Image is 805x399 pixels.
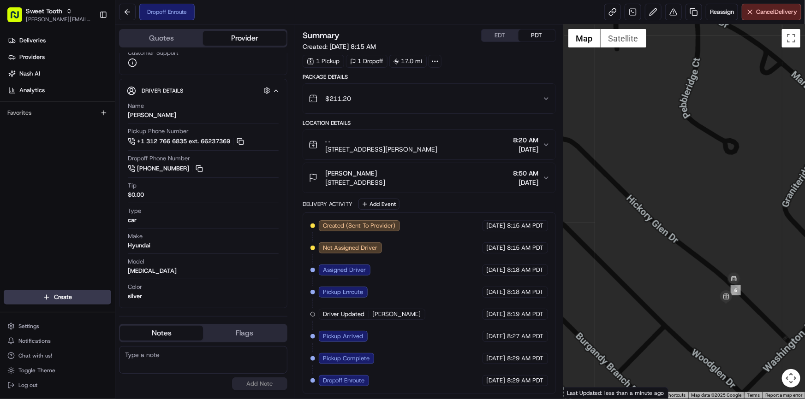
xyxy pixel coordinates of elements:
p: Welcome 👋 [9,37,168,52]
div: 1 Pickup [303,55,344,68]
a: Report a map error [765,393,802,398]
span: • [77,168,80,175]
div: Delivery Activity [303,200,353,208]
a: Nash AI [4,66,115,81]
a: [PHONE_NUMBER] [128,164,204,174]
a: Analytics [4,83,115,98]
a: Deliveries [4,33,115,48]
a: Providers [4,50,115,65]
span: [DATE] [82,168,101,175]
button: Flags [203,326,286,340]
span: [DATE] [487,244,506,252]
div: 6 [731,285,741,295]
span: [DATE] [487,288,506,296]
span: Map data ©2025 Google [691,393,741,398]
button: CancelDelivery [742,4,801,20]
div: 1 Dropoff [346,55,388,68]
span: 8:15 AM PDT [507,222,544,230]
button: Chat with us! [4,349,111,362]
button: +1 312 766 6835 ext. 66237369 [128,136,245,147]
span: [PERSON_NAME] [29,168,75,175]
a: Terms (opens in new tab) [747,393,760,398]
span: Analytics [19,86,45,94]
div: car [128,216,137,224]
span: Reassign [710,8,734,16]
span: [DATE] [487,332,506,340]
a: Powered byPylon [65,228,112,235]
button: Provider [203,31,286,46]
span: [DATE] [513,145,539,154]
span: 8:50 AM [513,169,539,178]
div: 💻 [78,207,85,214]
div: $0.00 [128,191,144,199]
div: 📗 [9,207,17,214]
div: Start new chat [42,88,151,97]
span: Tip [128,182,137,190]
span: [DATE] [82,143,101,150]
span: Pickup Complete [323,354,370,363]
span: Driver Updated [323,310,365,318]
span: [DATE] [513,178,539,187]
span: Log out [18,381,37,389]
span: [PERSON_NAME] [325,169,377,178]
span: [DATE] [487,376,506,385]
span: Driver Details [142,87,183,94]
span: +1 312 766 6835 ext. 66237369 [137,137,230,146]
span: Pickup Phone Number [128,127,189,135]
span: 8:27 AM PDT [507,332,544,340]
button: [PERSON_NAME][STREET_ADDRESS]8:50 AM[DATE] [303,163,555,193]
button: PDT [519,29,555,41]
img: 5e9a9d7314ff4150bce227a61376b483.jpg [19,88,36,105]
img: Nash [9,9,28,28]
span: Create [54,293,72,301]
button: Start new chat [157,91,168,102]
span: $211.20 [325,94,352,103]
span: Cancel Delivery [756,8,797,16]
button: Toggle fullscreen view [782,29,800,47]
button: Reassign [706,4,738,20]
button: Toggle Theme [4,364,111,377]
button: Sweet Tooth[PERSON_NAME][EMAIL_ADDRESS][DOMAIN_NAME] [4,4,95,26]
span: Pickup Enroute [323,288,364,296]
span: [STREET_ADDRESS][PERSON_NAME] [325,145,438,154]
span: [STREET_ADDRESS] [325,178,386,187]
span: [PHONE_NUMBER] [137,164,189,173]
span: [PERSON_NAME][EMAIL_ADDRESS][DOMAIN_NAME] [26,16,92,23]
span: Make [128,232,143,241]
img: 1736555255976-a54dd68f-1ca7-489b-9aae-adbdc363a1c4 [18,168,26,176]
img: 1736555255976-a54dd68f-1ca7-489b-9aae-adbdc363a1c4 [18,143,26,151]
div: [MEDICAL_DATA] [128,267,177,275]
button: Driver Details [127,83,280,98]
button: $211.20 [303,84,555,113]
span: Created (Sent To Provider) [323,222,396,230]
div: silver [128,292,142,300]
button: EDT [482,29,519,41]
span: [DATE] [487,310,506,318]
span: 8:29 AM PDT [507,376,544,385]
button: Map camera controls [782,369,800,387]
h3: Summary [303,31,340,40]
span: 8:29 AM PDT [507,354,544,363]
span: Not Assigned Driver [323,244,378,252]
span: • [77,143,80,150]
button: Log out [4,379,111,392]
span: Model [128,258,144,266]
div: Favorites [4,106,111,120]
span: Created: [303,42,376,51]
button: Notes [120,326,203,340]
img: Google [566,387,596,399]
div: We're available if you need us! [42,97,127,105]
span: Dropoff Enroute [323,376,365,385]
span: [DATE] [487,222,506,230]
span: Pickup Arrived [323,332,364,340]
span: Pylon [92,229,112,235]
span: [PERSON_NAME] [373,310,421,318]
span: Color [128,283,142,291]
button: Show street map [568,29,601,47]
img: Liam S. [9,159,24,174]
span: Assigned Driver [323,266,366,274]
span: Name [128,102,144,110]
span: 8:15 AM PDT [507,244,544,252]
div: Package Details [303,73,556,81]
